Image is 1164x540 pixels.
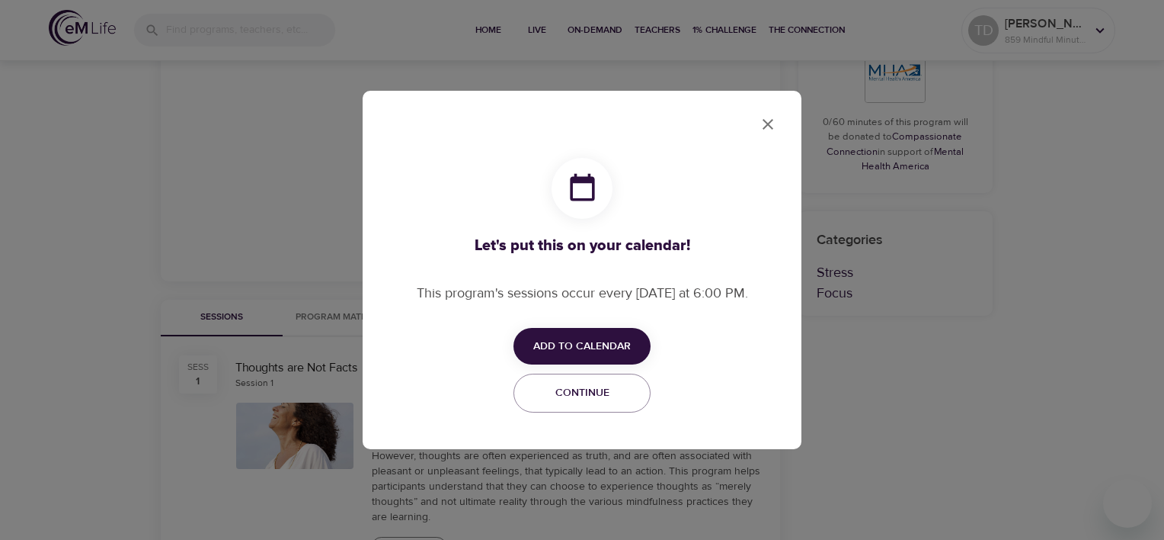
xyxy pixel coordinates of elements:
[417,283,748,304] p: This program's sessions occur every [DATE] at 6:00 PM.
[523,384,641,403] span: Continue
[513,328,651,365] button: Add to Calendar
[417,237,748,255] h3: Let's put this on your calendar!
[513,374,651,413] button: Continue
[533,337,631,356] span: Add to Calendar
[750,106,786,143] button: close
